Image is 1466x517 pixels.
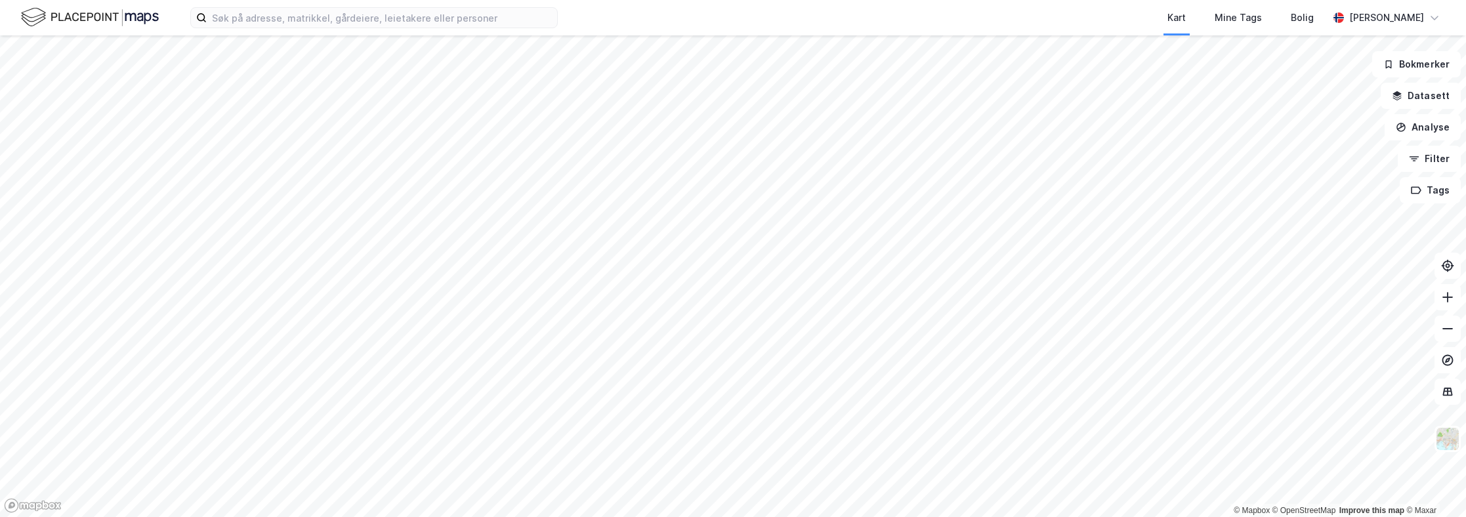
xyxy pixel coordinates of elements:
a: OpenStreetMap [1272,506,1336,515]
button: Bokmerker [1372,51,1461,77]
button: Analyse [1385,114,1461,140]
iframe: Chat Widget [1400,454,1466,517]
button: Tags [1400,177,1461,203]
div: Bolig [1291,10,1314,26]
div: [PERSON_NAME] [1349,10,1424,26]
button: Filter [1398,146,1461,172]
a: Mapbox [1234,506,1270,515]
a: Improve this map [1339,506,1404,515]
div: Mine Tags [1215,10,1262,26]
a: Mapbox homepage [4,498,62,513]
div: Kart [1167,10,1186,26]
button: Datasett [1381,83,1461,109]
div: Kontrollprogram for chat [1400,454,1466,517]
img: Z [1435,426,1460,451]
img: logo.f888ab2527a4732fd821a326f86c7f29.svg [21,6,159,29]
input: Søk på adresse, matrikkel, gårdeiere, leietakere eller personer [207,8,557,28]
